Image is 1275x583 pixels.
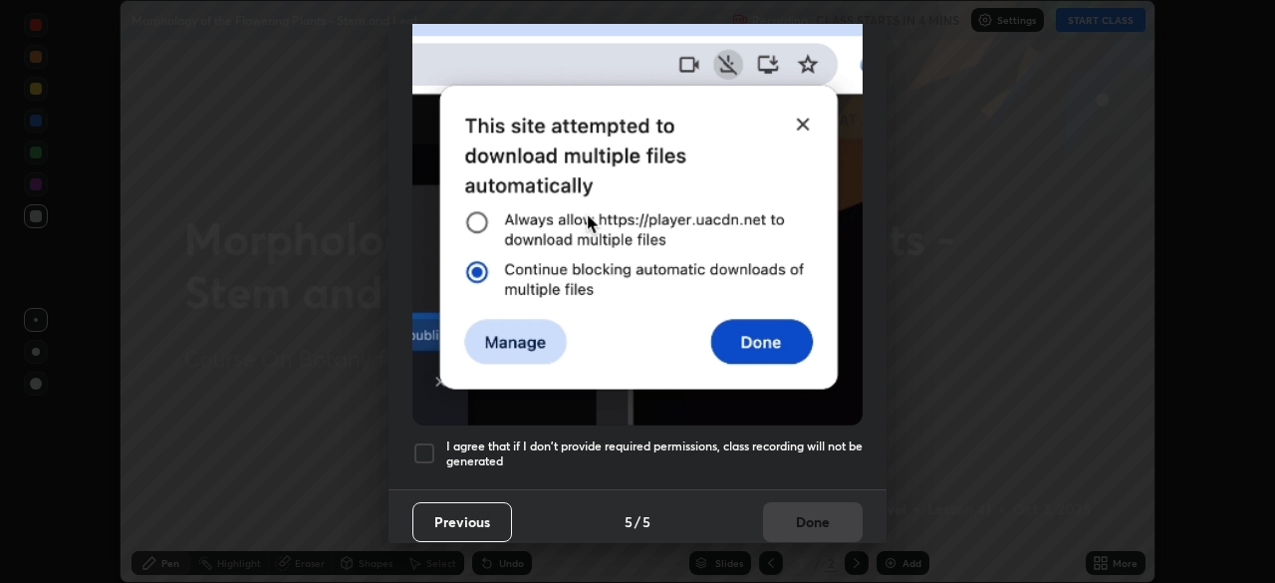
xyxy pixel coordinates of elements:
[446,438,863,469] h5: I agree that if I don't provide required permissions, class recording will not be generated
[625,511,633,532] h4: 5
[642,511,650,532] h4: 5
[635,511,640,532] h4: /
[412,502,512,542] button: Previous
